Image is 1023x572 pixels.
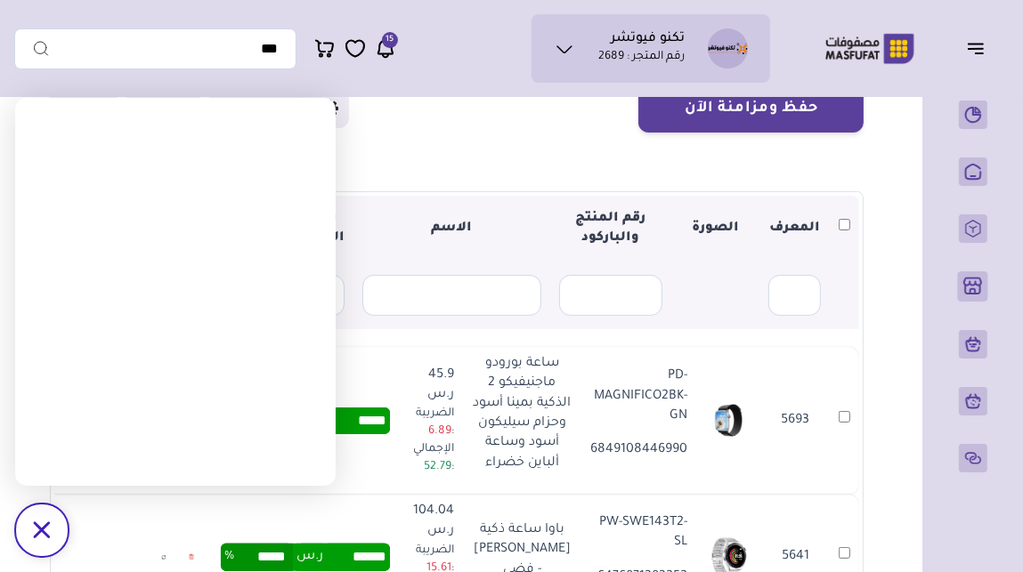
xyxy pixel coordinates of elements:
[692,222,739,236] strong: الصورة
[708,28,748,68] img: تكنو فيوتشر
[408,366,454,406] p: 45.9 ر.س
[769,222,820,236] strong: المعرف
[576,212,646,246] strong: رقم المنتج والباركود
[424,461,451,473] span: 52.79
[33,521,50,538] svg: /svg>
[638,85,864,133] button: حفظ ومزامنة الآن
[224,544,234,570] span: %
[813,31,927,66] img: Logo
[432,222,473,236] strong: الاسم
[408,502,454,542] p: 104.04 ر.س
[15,98,336,486] iframe: Kommo Live Chat
[590,367,687,426] p: PD-MAGNIFICO2BK-GN
[408,440,454,476] p: الإجمالي :
[590,513,687,553] p: PW-SWE143T2-SL
[375,37,396,60] a: 15
[428,425,451,438] span: 6.89
[472,354,572,473] p: ساعة بورودو ماجنيفيكو 2 الذكية بمينا أسود وحزام سيليكون أسود وساعة ألباين خضراء
[761,347,830,495] td: 5693
[590,440,687,460] p: 6849108446990
[386,32,394,48] span: 15
[408,405,454,440] p: الضريبة :
[598,49,685,67] p: رقم المتجر : 2689
[611,31,685,49] h1: تكنو فيوتشر
[705,397,752,444] img: 2025-07-15-68767144c4f24.png
[296,544,323,570] span: ر.س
